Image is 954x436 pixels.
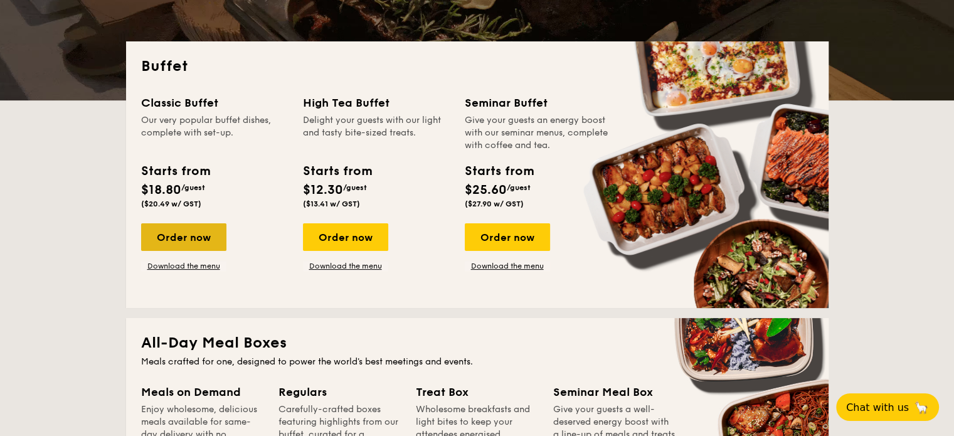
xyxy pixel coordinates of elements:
span: 🦙 [914,400,929,415]
div: Starts from [141,162,209,181]
span: $18.80 [141,183,181,198]
span: /guest [343,183,367,192]
div: Classic Buffet [141,94,288,112]
div: High Tea Buffet [303,94,450,112]
div: Seminar Meal Box [553,383,676,401]
div: Regulars [278,383,401,401]
span: /guest [507,183,531,192]
span: /guest [181,183,205,192]
a: Download the menu [141,261,226,271]
div: Meals crafted for one, designed to power the world's best meetings and events. [141,356,814,368]
div: Treat Box [416,383,538,401]
span: Chat with us [846,401,909,413]
div: Our very popular buffet dishes, complete with set-up. [141,114,288,152]
div: Starts from [465,162,533,181]
span: $12.30 [303,183,343,198]
div: Order now [141,223,226,251]
div: Give your guests an energy boost with our seminar menus, complete with coffee and tea. [465,114,612,152]
button: Chat with us🦙 [836,393,939,421]
h2: Buffet [141,56,814,77]
div: Seminar Buffet [465,94,612,112]
div: Order now [303,223,388,251]
span: ($20.49 w/ GST) [141,199,201,208]
div: Order now [465,223,550,251]
a: Download the menu [303,261,388,271]
span: ($27.90 w/ GST) [465,199,524,208]
h2: All-Day Meal Boxes [141,333,814,353]
a: Download the menu [465,261,550,271]
div: Meals on Demand [141,383,263,401]
div: Delight your guests with our light and tasty bite-sized treats. [303,114,450,152]
div: Starts from [303,162,371,181]
span: $25.60 [465,183,507,198]
span: ($13.41 w/ GST) [303,199,360,208]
